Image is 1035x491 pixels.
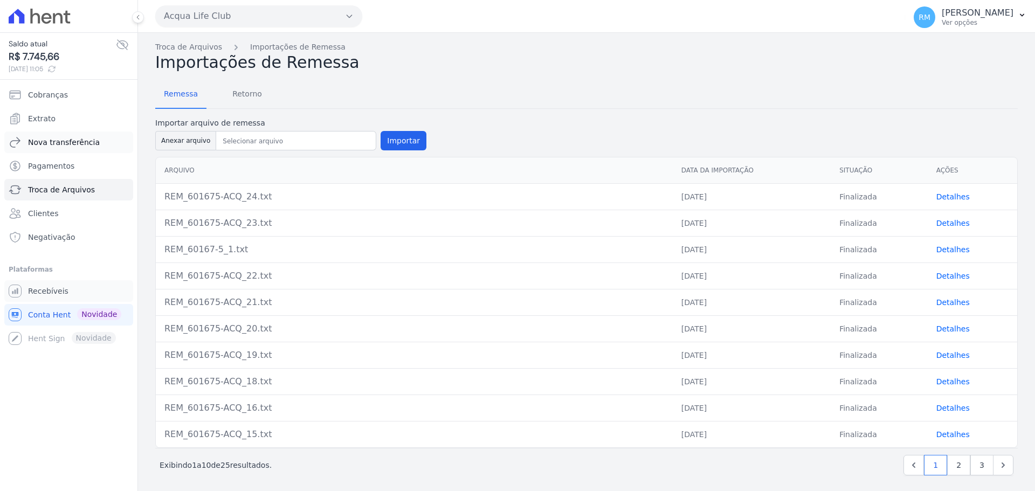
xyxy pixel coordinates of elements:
a: Previous [903,455,924,475]
div: REM_601675-ACQ_23.txt [164,217,664,230]
a: Detalhes [936,351,970,359]
td: Finalizada [831,421,927,447]
td: Finalizada [831,315,927,342]
a: Cobranças [4,84,133,106]
div: REM_601675-ACQ_21.txt [164,296,664,309]
a: Retorno [224,81,271,109]
a: Detalhes [936,324,970,333]
span: Clientes [28,208,58,219]
div: REM_601675-ACQ_18.txt [164,375,664,388]
a: Detalhes [936,377,970,386]
button: Acqua Life Club [155,5,362,27]
button: Anexar arquivo [155,131,216,150]
a: Conta Hent Novidade [4,304,133,326]
a: Pagamentos [4,155,133,177]
a: Importações de Remessa [250,42,346,53]
td: Finalizada [831,368,927,395]
a: Next [993,455,1013,475]
p: Ver opções [942,18,1013,27]
span: RM [919,13,930,21]
button: Importar [381,131,426,150]
a: Clientes [4,203,133,224]
td: Finalizada [831,183,927,210]
a: Detalhes [936,192,970,201]
a: Troca de Arquivos [4,179,133,200]
h2: Importações de Remessa [155,53,1018,72]
th: Arquivo [156,157,673,184]
a: Recebíveis [4,280,133,302]
a: 1 [924,455,947,475]
span: Conta Hent [28,309,71,320]
a: Nova transferência [4,132,133,153]
a: Detalhes [936,430,970,439]
span: Saldo atual [9,38,116,50]
a: 3 [970,455,993,475]
span: Nova transferência [28,137,100,148]
a: Troca de Arquivos [155,42,222,53]
td: Finalizada [831,342,927,368]
span: Recebíveis [28,286,68,296]
div: REM_60167-5_1.txt [164,243,664,256]
td: [DATE] [673,421,831,447]
td: [DATE] [673,210,831,236]
input: Selecionar arquivo [218,135,374,148]
td: [DATE] [673,342,831,368]
td: Finalizada [831,236,927,262]
span: 25 [220,461,230,469]
span: Cobranças [28,89,68,100]
td: [DATE] [673,315,831,342]
a: Extrato [4,108,133,129]
span: [DATE] 11:05 [9,64,116,74]
span: Pagamentos [28,161,74,171]
span: Negativação [28,232,75,243]
span: 1 [192,461,197,469]
button: RM [PERSON_NAME] Ver opções [905,2,1035,32]
div: Plataformas [9,263,129,276]
div: REM_601675-ACQ_16.txt [164,402,664,414]
div: REM_601675-ACQ_20.txt [164,322,664,335]
div: REM_601675-ACQ_15.txt [164,428,664,441]
td: [DATE] [673,183,831,210]
div: REM_601675-ACQ_19.txt [164,349,664,362]
a: Detalhes [936,245,970,254]
nav: Sidebar [9,84,129,349]
nav: Breadcrumb [155,42,1018,53]
span: 10 [202,461,211,469]
span: Remessa [157,83,204,105]
a: Negativação [4,226,133,248]
a: 2 [947,455,970,475]
a: Detalhes [936,404,970,412]
span: R$ 7.745,66 [9,50,116,64]
td: Finalizada [831,289,927,315]
td: Finalizada [831,210,927,236]
td: [DATE] [673,368,831,395]
th: Data da Importação [673,157,831,184]
td: [DATE] [673,236,831,262]
label: Importar arquivo de remessa [155,117,426,129]
td: Finalizada [831,395,927,421]
td: [DATE] [673,395,831,421]
th: Ações [928,157,1017,184]
p: Exibindo a de resultados. [160,460,272,471]
th: Situação [831,157,927,184]
span: Novidade [77,308,121,320]
a: Detalhes [936,219,970,227]
a: Detalhes [936,298,970,307]
td: Finalizada [831,262,927,289]
a: Remessa [155,81,206,109]
div: REM_601675-ACQ_24.txt [164,190,664,203]
span: Troca de Arquivos [28,184,95,195]
td: [DATE] [673,289,831,315]
span: Retorno [226,83,268,105]
div: REM_601675-ACQ_22.txt [164,269,664,282]
td: [DATE] [673,262,831,289]
span: Extrato [28,113,56,124]
p: [PERSON_NAME] [942,8,1013,18]
a: Detalhes [936,272,970,280]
